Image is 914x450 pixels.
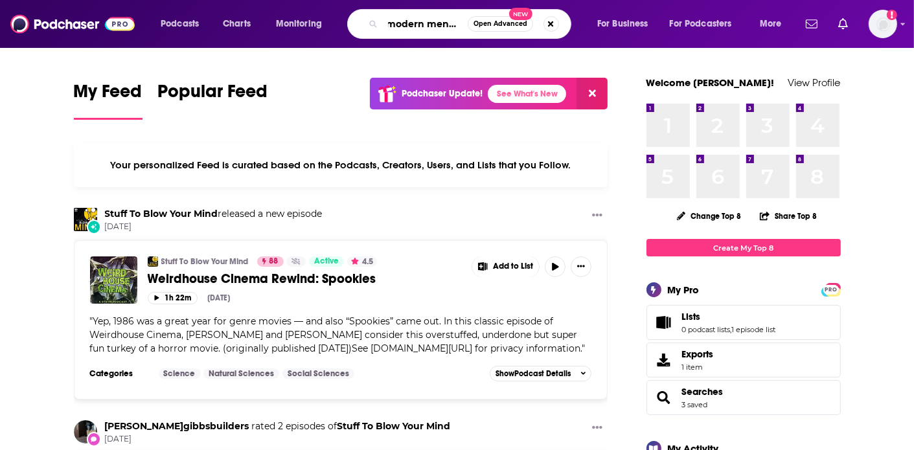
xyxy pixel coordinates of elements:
[158,80,268,110] span: Popular Feed
[661,14,751,34] button: open menu
[90,315,582,354] span: Yep, 1986 was a great year for genre movies — and also “Spookies” came out. In this classic episo...
[257,256,284,267] a: 88
[105,221,323,232] span: [DATE]
[597,15,648,33] span: For Business
[161,256,249,267] a: Stuff To Blow Your Mind
[87,432,101,446] div: New Review
[682,325,731,334] a: 0 podcast lists
[682,400,708,409] a: 3 saved
[105,434,451,445] span: [DATE]
[682,386,724,398] a: Searches
[74,80,143,120] a: My Feed
[105,208,323,220] h3: released a new episode
[105,420,249,432] a: j.gibbsbuilders
[158,80,268,120] a: Popular Feed
[682,348,714,360] span: Exports
[74,80,143,110] span: My Feed
[276,15,322,33] span: Monitoring
[869,10,897,38] span: Logged in as Ashley_Beenen
[493,262,533,271] span: Add to List
[282,368,354,379] a: Social Sciences
[823,285,839,295] span: PRO
[90,315,586,354] span: " "
[488,85,566,103] a: See What's New
[148,292,198,304] button: 1h 22m
[646,380,841,415] span: Searches
[105,208,218,219] a: Stuff To Blow Your Mind
[74,420,97,444] img: j.gibbsbuilders
[87,219,101,234] div: New Episode
[651,388,677,407] a: Searches
[682,311,701,322] span: Lists
[90,368,148,379] h3: Categories
[203,368,279,379] a: Natural Sciences
[148,256,158,267] img: Stuff To Blow Your Mind
[669,208,749,224] button: Change Top 8
[833,13,853,35] a: Show notifications dropdown
[509,8,532,20] span: New
[823,284,839,294] a: PRO
[496,369,571,378] span: Show Podcast Details
[887,10,897,20] svg: Add a profile image
[788,76,841,89] a: View Profile
[468,16,533,32] button: Open AdvancedNew
[651,351,677,369] span: Exports
[148,271,376,287] span: Weirdhouse Cinema Rewind: Spookies
[801,13,823,35] a: Show notifications dropdown
[161,15,199,33] span: Podcasts
[869,10,897,38] img: User Profile
[474,21,527,27] span: Open Advanced
[490,366,592,381] button: ShowPodcast Details
[208,293,231,302] div: [DATE]
[383,14,468,34] input: Search podcasts, credits, & more...
[682,363,714,372] span: 1 item
[74,143,608,187] div: Your personalized Feed is curated based on the Podcasts, Creators, Users, and Lists that you Follow.
[668,284,700,296] div: My Pro
[732,325,776,334] a: 1 episode list
[646,343,841,377] a: Exports
[731,325,732,334] span: ,
[314,255,339,268] span: Active
[646,76,775,89] a: Welcome [PERSON_NAME]!
[223,15,251,33] span: Charts
[105,420,451,433] h3: of
[646,305,841,340] span: Lists
[10,12,135,36] img: Podchaser - Follow, Share and Rate Podcasts
[309,256,344,267] a: Active
[760,15,782,33] span: More
[646,239,841,256] a: Create My Top 8
[751,14,798,34] button: open menu
[759,203,817,229] button: Share Top 8
[682,311,776,322] a: Lists
[587,208,608,224] button: Show More Button
[337,420,451,432] a: Stuff To Blow Your Mind
[869,10,897,38] button: Show profile menu
[252,420,326,432] span: rated 2 episodes
[148,271,463,287] a: Weirdhouse Cinema Rewind: Spookies
[588,14,665,34] button: open menu
[360,9,584,39] div: Search podcasts, credits, & more...
[159,368,201,379] a: Science
[571,256,591,277] button: Show More Button
[587,420,608,436] button: Show More Button
[472,256,540,277] button: Show More Button
[267,14,339,34] button: open menu
[651,313,677,332] a: Lists
[402,88,483,99] p: Podchaser Update!
[670,15,732,33] span: For Podcasters
[74,208,97,231] img: Stuff To Blow Your Mind
[269,255,279,268] span: 88
[90,256,137,304] img: Weirdhouse Cinema Rewind: Spookies
[152,14,216,34] button: open menu
[347,256,377,267] button: 4.5
[214,14,258,34] a: Charts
